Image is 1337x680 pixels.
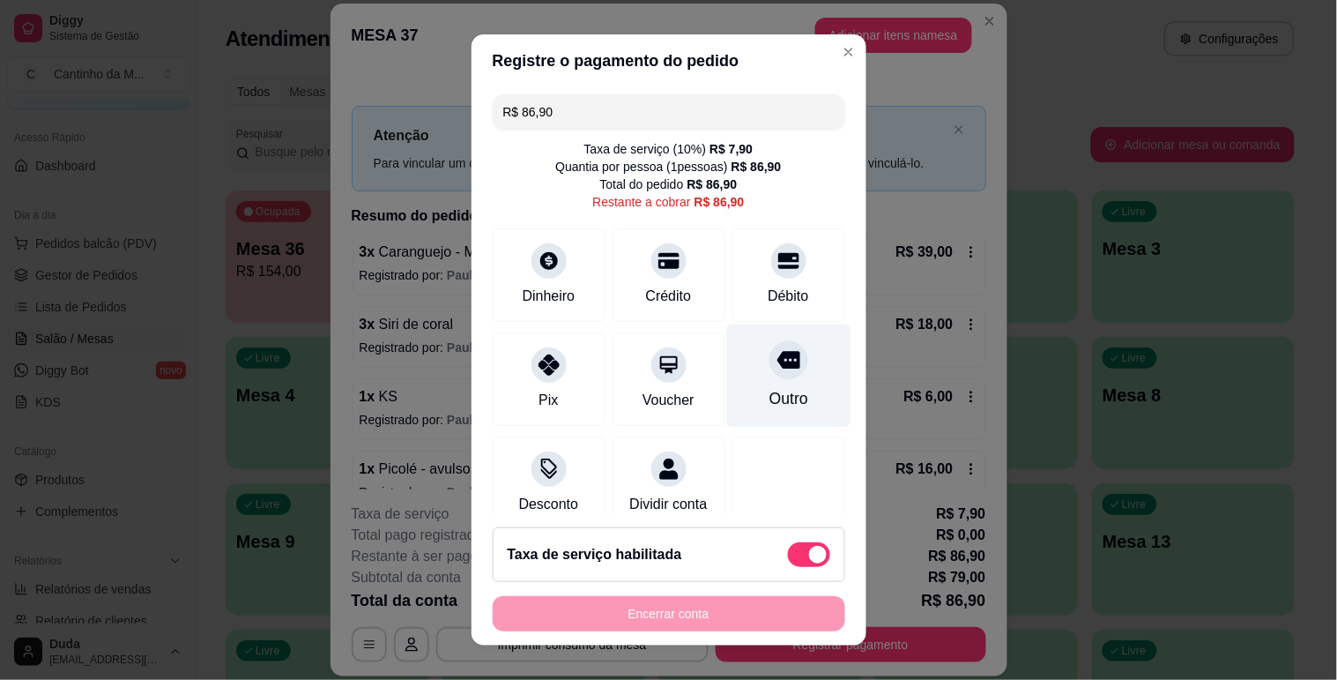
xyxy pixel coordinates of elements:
[643,390,694,411] div: Voucher
[472,34,866,87] header: Registre o pagamento do pedido
[769,387,807,410] div: Outro
[687,176,738,193] div: R$ 86,90
[646,286,692,307] div: Crédito
[629,494,707,515] div: Dividir conta
[600,176,738,193] div: Total do pedido
[732,158,782,176] div: R$ 86,90
[508,544,682,565] h2: Taxa de serviço habilitada
[519,494,579,515] div: Desconto
[592,193,744,211] div: Restante a cobrar
[555,158,781,176] div: Quantia por pessoa ( 1 pessoas)
[584,140,754,158] div: Taxa de serviço ( 10 %)
[709,140,753,158] div: R$ 7,90
[539,390,558,411] div: Pix
[503,94,835,130] input: Ex.: hambúrguer de cordeiro
[835,38,863,66] button: Close
[768,286,808,307] div: Débito
[523,286,576,307] div: Dinheiro
[694,193,745,211] div: R$ 86,90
